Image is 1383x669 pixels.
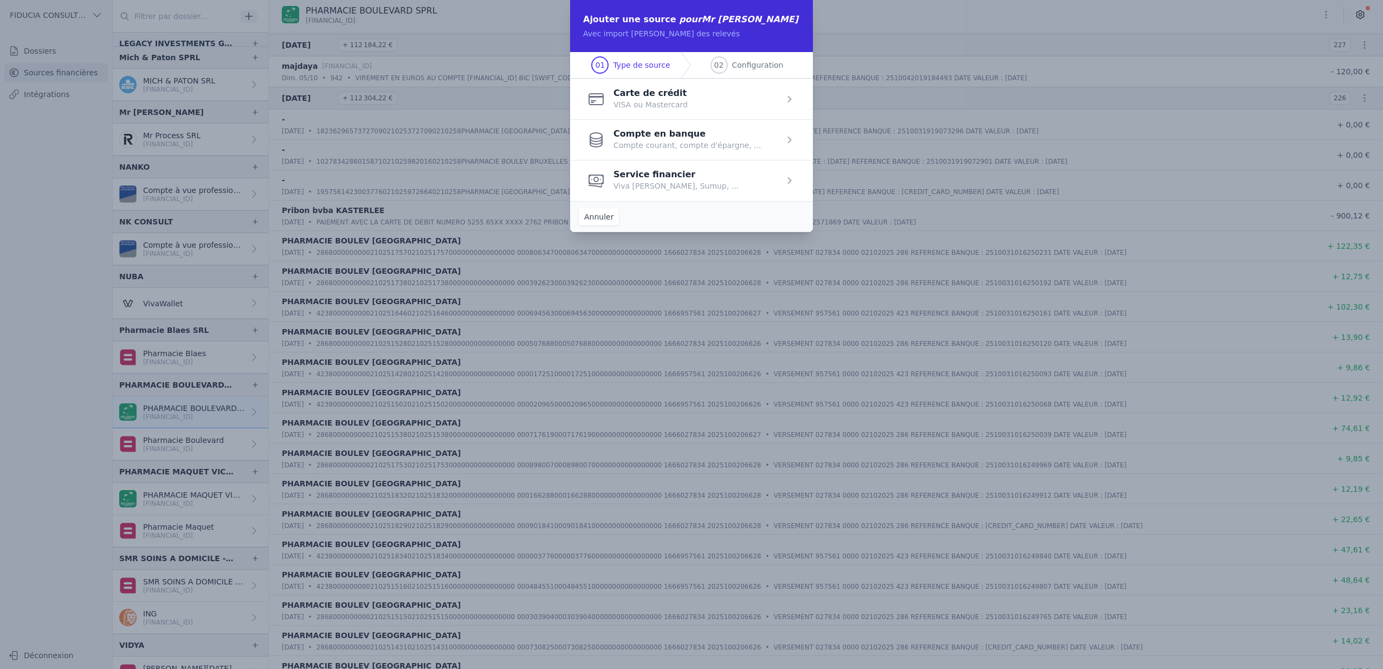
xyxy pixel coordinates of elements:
span: Type de source [613,60,670,70]
button: Compte en banque Compte courant, compte d'épargne, ... [587,131,761,149]
p: Service financier [613,171,739,178]
span: 01 [596,60,605,70]
nav: Progress [570,52,813,79]
button: Carte de crédit VISA ou Mastercard [587,90,688,108]
button: Annuler [579,208,619,226]
p: Avec import [PERSON_NAME] des relevés [583,28,800,39]
span: pour Mr [PERSON_NAME] [679,14,798,24]
span: 02 [714,60,724,70]
button: Service financier Viva [PERSON_NAME], Sumup, ... [587,171,739,190]
p: Carte de crédit [613,90,688,97]
span: Configuration [732,60,784,70]
h2: Ajouter une source [583,13,800,26]
p: Compte en banque [613,131,761,137]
